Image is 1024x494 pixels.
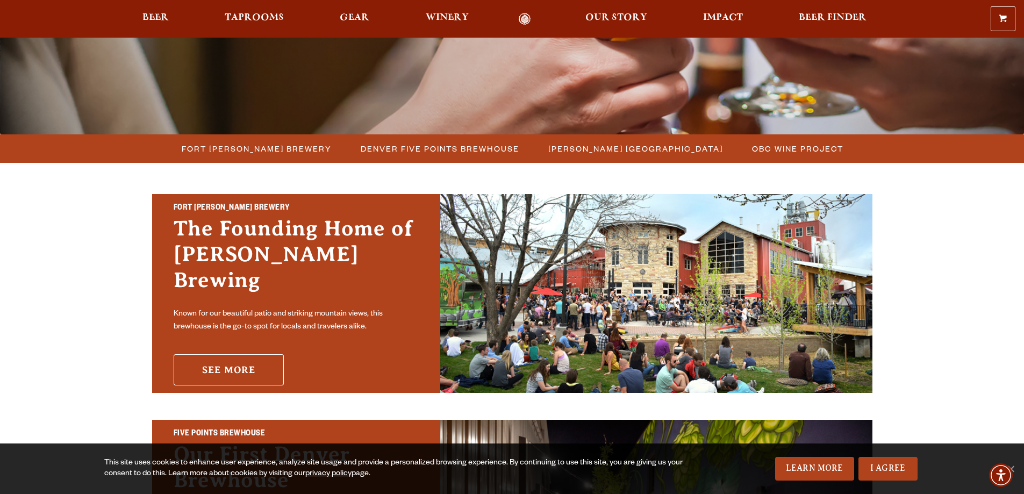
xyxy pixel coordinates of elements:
[104,458,686,479] div: This site uses cookies to enhance user experience, analyze site usage and provide a personalized ...
[703,13,743,22] span: Impact
[426,13,469,22] span: Winery
[135,13,176,25] a: Beer
[182,141,332,156] span: Fort [PERSON_NAME] Brewery
[858,457,918,481] a: I Agree
[174,202,419,216] h2: Fort [PERSON_NAME] Brewery
[333,13,376,25] a: Gear
[505,13,545,25] a: Odell Home
[548,141,723,156] span: [PERSON_NAME] [GEOGRAPHIC_DATA]
[175,141,337,156] a: Fort [PERSON_NAME] Brewery
[775,457,854,481] a: Learn More
[578,13,654,25] a: Our Story
[792,13,873,25] a: Beer Finder
[142,13,169,22] span: Beer
[752,141,843,156] span: OBC Wine Project
[218,13,291,25] a: Taprooms
[174,354,284,385] a: See More
[799,13,867,22] span: Beer Finder
[746,141,849,156] a: OBC Wine Project
[174,427,419,441] h2: Five Points Brewhouse
[305,470,352,478] a: privacy policy
[989,463,1013,487] div: Accessibility Menu
[440,194,872,393] img: Fort Collins Brewery & Taproom'
[225,13,284,22] span: Taprooms
[542,141,728,156] a: [PERSON_NAME] [GEOGRAPHIC_DATA]
[354,141,525,156] a: Denver Five Points Brewhouse
[340,13,369,22] span: Gear
[361,141,519,156] span: Denver Five Points Brewhouse
[585,13,647,22] span: Our Story
[174,216,419,304] h3: The Founding Home of [PERSON_NAME] Brewing
[696,13,750,25] a: Impact
[419,13,476,25] a: Winery
[174,308,419,334] p: Known for our beautiful patio and striking mountain views, this brewhouse is the go-to spot for l...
